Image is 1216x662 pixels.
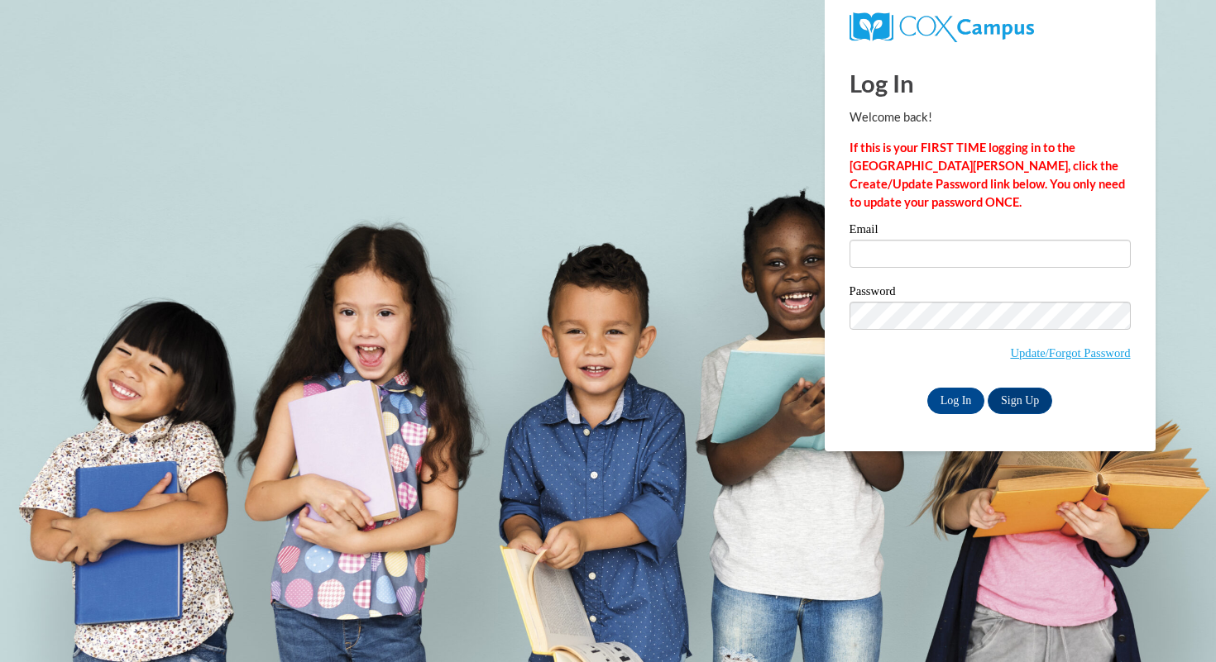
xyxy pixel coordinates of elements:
[850,12,1034,42] img: COX Campus
[927,388,985,414] input: Log In
[850,285,1131,302] label: Password
[988,388,1052,414] a: Sign Up
[850,223,1131,240] label: Email
[850,108,1131,126] p: Welcome back!
[850,140,1125,209] strong: If this is your FIRST TIME logging in to the [GEOGRAPHIC_DATA][PERSON_NAME], click the Create/Upd...
[850,66,1131,100] h1: Log In
[850,19,1034,33] a: COX Campus
[1010,346,1130,360] a: Update/Forgot Password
